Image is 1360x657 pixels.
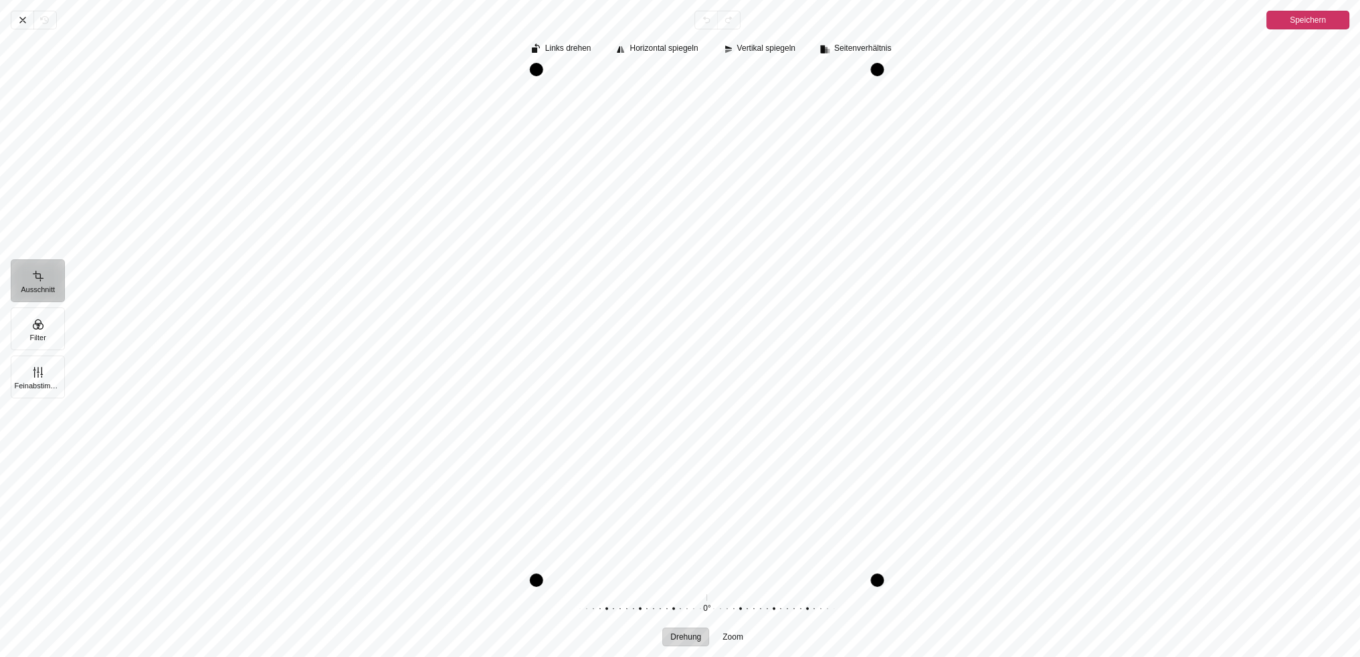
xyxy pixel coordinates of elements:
span: Drehung [670,633,701,641]
span: Zoom [722,633,743,641]
span: Speichern [1290,12,1326,28]
div: Drag right [870,70,884,580]
span: Vertikal spiegeln [737,44,795,53]
div: Drag left [530,70,543,580]
button: Links drehen [525,40,599,59]
span: Links drehen [545,44,591,53]
button: Filter [11,307,65,350]
button: Speichern [1266,11,1349,29]
span: Seitenverhältnis [834,44,891,53]
button: Seitenverhältnis [814,40,899,59]
div: Drag bottom [537,573,878,587]
div: Ausschnitt [64,29,1360,657]
div: Drag top [537,63,878,76]
button: Feinabstimmung [11,356,65,398]
button: Vertikal spiegeln [717,40,803,59]
span: Horizontal spiegeln [629,44,698,53]
button: Ausschnitt [11,259,65,302]
button: Horizontal spiegeln [609,40,706,59]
